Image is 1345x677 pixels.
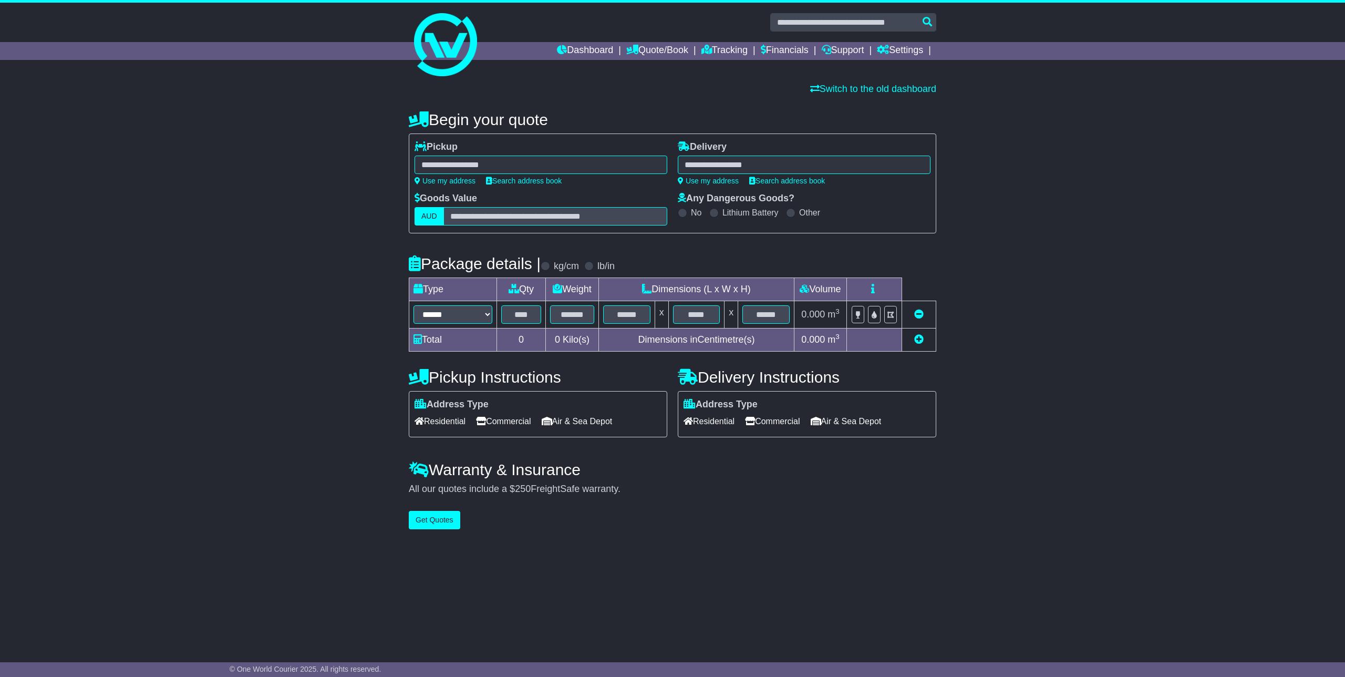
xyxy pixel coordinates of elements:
[701,42,748,60] a: Tracking
[497,329,546,352] td: 0
[409,111,936,128] h4: Begin your quote
[598,278,794,301] td: Dimensions (L x W x H)
[761,42,809,60] a: Financials
[801,309,825,320] span: 0.000
[409,484,936,495] div: All our quotes include a $ FreightSafe warranty.
[678,141,727,153] label: Delivery
[409,278,497,301] td: Type
[497,278,546,301] td: Qty
[678,368,936,386] h4: Delivery Instructions
[626,42,688,60] a: Quote/Book
[691,208,701,218] label: No
[794,278,846,301] td: Volume
[801,334,825,345] span: 0.000
[554,261,579,272] label: kg/cm
[415,141,458,153] label: Pickup
[810,84,936,94] a: Switch to the old dashboard
[415,193,477,204] label: Goods Value
[415,177,475,185] a: Use my address
[486,177,562,185] a: Search address book
[415,207,444,225] label: AUD
[557,42,613,60] a: Dashboard
[678,177,739,185] a: Use my address
[230,665,381,673] span: © One World Courier 2025. All rights reserved.
[914,309,924,320] a: Remove this item
[597,261,615,272] label: lb/in
[914,334,924,345] a: Add new item
[409,511,460,529] button: Get Quotes
[811,413,882,429] span: Air & Sea Depot
[409,461,936,478] h4: Warranty & Insurance
[655,301,668,329] td: x
[555,334,560,345] span: 0
[725,301,738,329] td: x
[745,413,800,429] span: Commercial
[598,329,794,352] td: Dimensions in Centimetre(s)
[515,484,531,494] span: 250
[542,413,613,429] span: Air & Sea Depot
[684,413,734,429] span: Residential
[822,42,864,60] a: Support
[678,193,794,204] label: Any Dangerous Goods?
[835,333,840,341] sup: 3
[409,368,667,386] h4: Pickup Instructions
[476,413,531,429] span: Commercial
[877,42,923,60] a: Settings
[415,413,465,429] span: Residential
[827,309,840,320] span: m
[835,307,840,315] sup: 3
[722,208,779,218] label: Lithium Battery
[546,278,599,301] td: Weight
[827,334,840,345] span: m
[684,399,758,411] label: Address Type
[409,329,497,352] td: Total
[799,208,820,218] label: Other
[546,329,599,352] td: Kilo(s)
[409,255,541,272] h4: Package details |
[749,177,825,185] a: Search address book
[415,399,489,411] label: Address Type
